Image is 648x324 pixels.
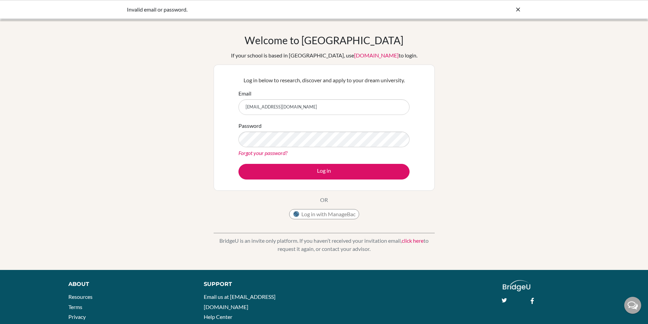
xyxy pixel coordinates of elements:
[503,280,530,291] img: logo_white@2x-f4f0deed5e89b7ecb1c2cc34c3e3d731f90f0f143d5ea2071677605dd97b5244.png
[238,122,262,130] label: Password
[238,76,410,84] p: Log in below to research, discover and apply to your dream university.
[127,5,419,14] div: Invalid email or password.
[68,313,86,320] a: Privacy
[231,51,417,59] div: If your school is based in [GEOGRAPHIC_DATA], use to login.
[204,293,276,310] a: Email us at [EMAIL_ADDRESS][DOMAIN_NAME]
[320,196,328,204] p: OR
[15,5,29,11] span: Help
[68,304,82,310] a: Terms
[238,164,410,180] button: Log in
[238,89,251,98] label: Email
[214,237,435,253] p: BridgeU is an invite only platform. If you haven’t received your invitation email, to request it ...
[204,280,316,288] div: Support
[289,209,359,219] button: Log in with ManageBac
[204,313,232,320] a: Help Center
[402,237,423,244] a: click here
[68,280,188,288] div: About
[238,150,287,156] a: Forgot your password?
[68,293,93,300] a: Resources
[354,52,399,58] a: [DOMAIN_NAME]
[245,34,403,46] h1: Welcome to [GEOGRAPHIC_DATA]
